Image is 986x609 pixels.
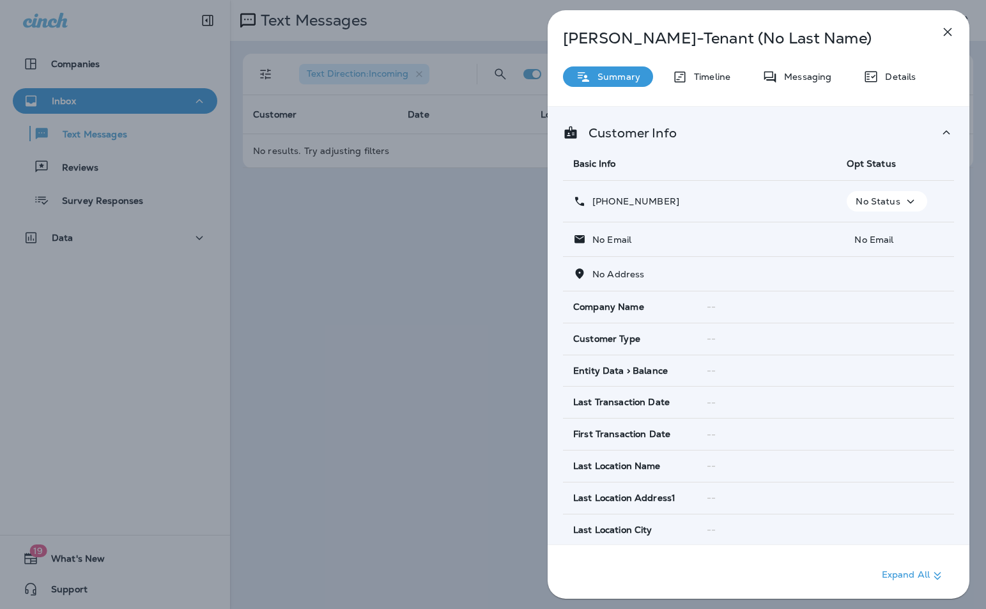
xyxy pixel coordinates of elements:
p: Messaging [778,72,831,82]
p: Customer Info [578,128,677,138]
span: Last Location City [573,525,652,536]
span: First Transaction Date [573,429,670,440]
span: Company Name [573,302,644,312]
span: -- [707,365,716,376]
span: Last Transaction Date [573,397,670,408]
span: Opt Status [847,158,895,169]
span: -- [707,460,716,472]
p: Expand All [882,568,945,583]
span: Last Location Address1 [573,493,675,504]
button: No Status [847,191,927,212]
p: [PHONE_NUMBER] [586,196,679,206]
span: -- [707,524,716,536]
p: Details [879,72,916,82]
span: Entity Data > Balance [573,366,668,376]
span: -- [707,492,716,504]
span: Customer Type [573,334,640,344]
p: Summary [591,72,640,82]
p: No Email [847,235,944,245]
p: No Address [586,269,644,279]
span: -- [707,333,716,344]
p: No Email [586,235,631,245]
button: Expand All [877,564,950,587]
p: No Status [856,196,900,206]
p: Timeline [688,72,730,82]
span: Basic Info [573,158,615,169]
span: -- [707,301,716,312]
span: -- [707,397,716,408]
p: [PERSON_NAME]-Tenant (No Last Name) [563,29,912,47]
span: -- [707,429,716,440]
span: Last Location Name [573,461,661,472]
